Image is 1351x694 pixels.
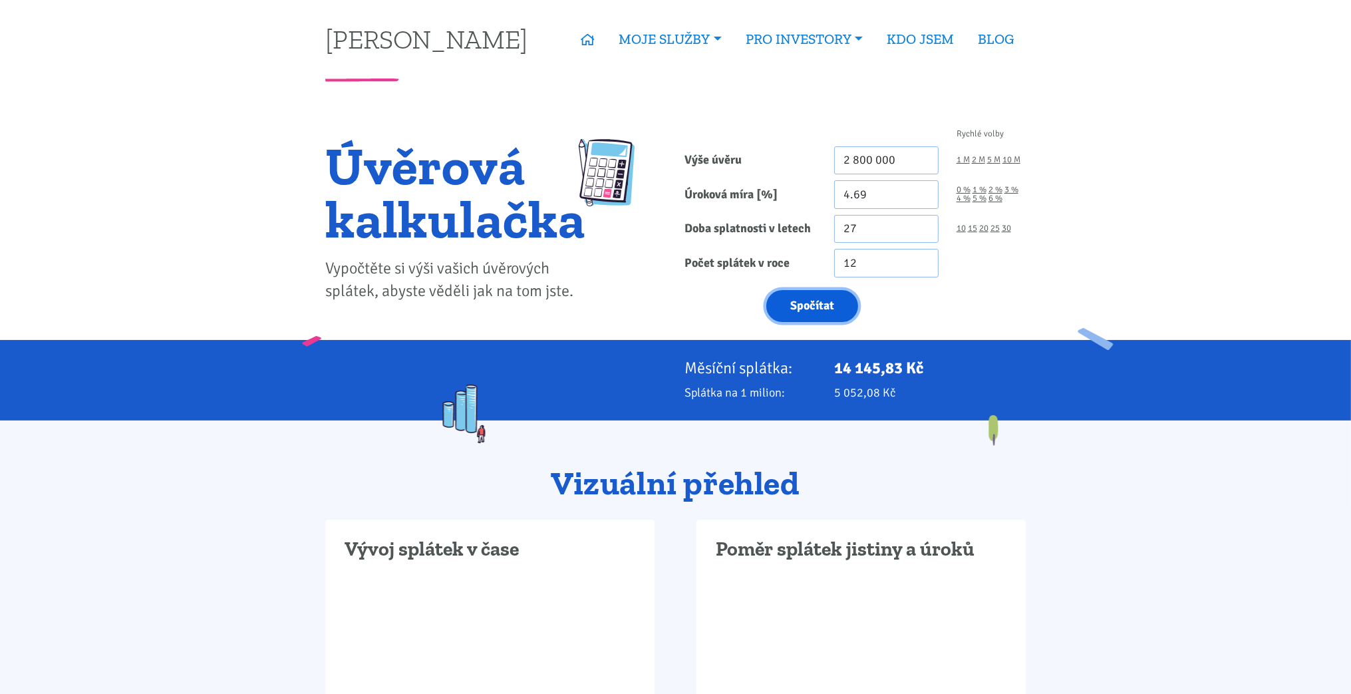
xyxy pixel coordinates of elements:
a: PRO INVESTORY [734,24,875,55]
a: 6 % [988,194,1002,203]
a: MOJE SLUŽBY [607,24,733,55]
a: 0 % [957,186,971,194]
a: [PERSON_NAME] [325,26,527,52]
a: 2 % [988,186,1002,194]
a: 1 % [973,186,986,194]
a: 4 % [957,194,971,203]
a: 1 M [957,156,970,164]
a: 15 [968,224,977,233]
label: Doba splatnosti v letech [676,215,826,244]
a: 5 M [987,156,1000,164]
a: BLOG [966,24,1026,55]
p: Vypočtěte si výši vašich úvěrových splátek, abyste věděli jak na tom jste. [325,258,585,303]
p: 14 145,83 Kč [834,359,1026,377]
span: Rychlé volby [957,130,1004,138]
h3: Poměr splátek jistiny a úroků [716,537,1006,562]
p: 5 052,08 Kč [834,383,1026,402]
label: Výše úvěru [676,146,826,175]
a: 30 [1002,224,1011,233]
a: 20 [979,224,988,233]
p: Splátka na 1 milion: [684,383,816,402]
a: 25 [990,224,1000,233]
a: 10 M [1002,156,1020,164]
label: Úroková míra [%] [676,180,826,209]
a: 2 M [972,156,985,164]
p: Měsíční splátka: [684,359,816,377]
h1: Úvěrová kalkulačka [325,139,585,246]
a: 10 [957,224,966,233]
button: Spočítat [766,290,858,323]
h3: Vývoj splátek v čase [345,537,635,562]
label: Počet splátek v roce [676,249,826,277]
a: KDO JSEM [875,24,966,55]
h2: Vizuální přehled [325,466,1026,502]
a: 5 % [973,194,986,203]
a: 3 % [1004,186,1018,194]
